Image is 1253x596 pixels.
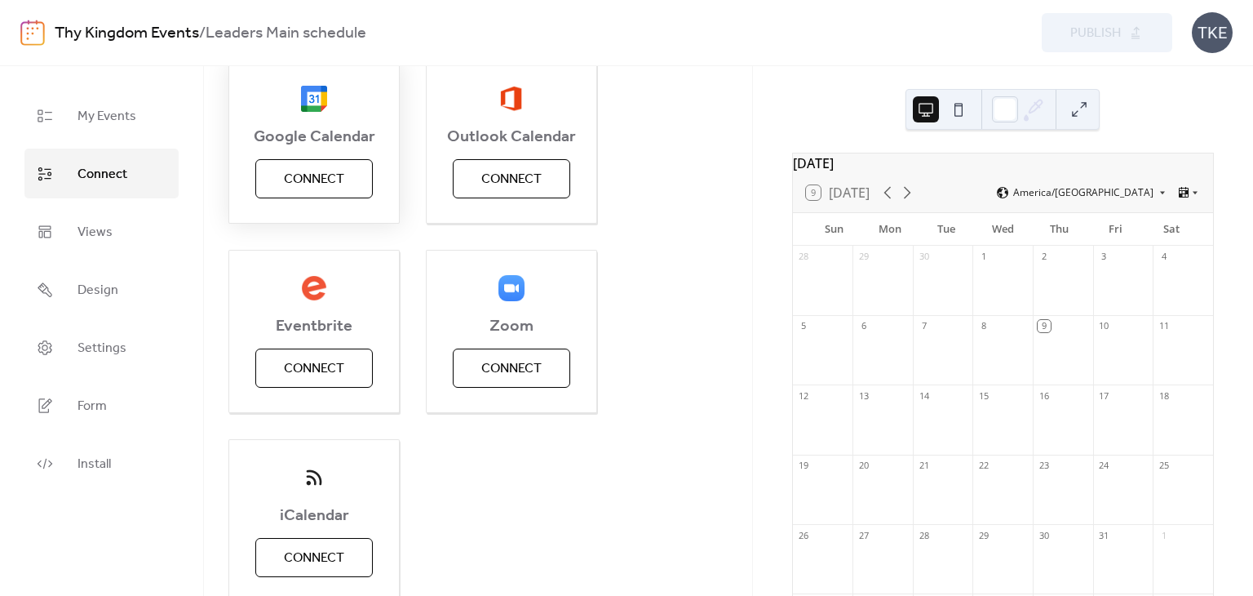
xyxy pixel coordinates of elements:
b: Leaders Main schedule [206,18,366,49]
img: ical [301,465,327,491]
div: 29 [857,251,870,263]
div: 29 [977,529,990,541]
span: Connect [284,549,344,568]
img: eventbrite [301,275,327,301]
span: Settings [77,336,126,361]
span: Connect [77,162,127,187]
span: Design [77,278,118,303]
span: Connect [284,170,344,189]
div: 23 [1038,460,1050,472]
span: My Events [77,104,136,129]
div: 31 [1098,529,1110,541]
span: Install [77,451,111,477]
div: 30 [918,251,930,263]
button: Connect [453,349,570,388]
div: 8 [977,320,990,332]
img: zoom [498,275,525,301]
div: 17 [1098,389,1110,402]
div: 1 [977,251,990,263]
span: America/[GEOGRAPHIC_DATA] [1013,188,1153,198]
div: 27 [857,529,870,541]
div: Mon [862,213,919,246]
div: 2 [1038,251,1050,263]
div: 4 [1158,251,1170,263]
div: 11 [1158,320,1170,332]
span: Connect [284,359,344,379]
div: 25 [1158,460,1170,472]
div: 9 [1038,320,1050,332]
div: 10 [1098,320,1110,332]
div: 18 [1158,389,1170,402]
div: 16 [1038,389,1050,402]
span: Form [77,394,107,419]
div: 19 [798,460,810,472]
div: 28 [798,251,810,263]
a: Connect [24,149,179,198]
span: Connect [481,359,542,379]
span: iCalendar [229,506,399,526]
div: 30 [1038,529,1050,541]
div: 12 [798,389,810,402]
button: Connect [255,159,373,198]
div: 7 [918,320,930,332]
a: Form [24,380,179,430]
div: 28 [918,529,930,541]
div: 22 [977,460,990,472]
span: Eventbrite [229,317,399,336]
div: Tue [919,213,975,246]
div: 14 [918,389,930,402]
a: Settings [24,322,179,372]
img: outlook [500,86,522,112]
div: 6 [857,320,870,332]
div: 21 [918,460,930,472]
img: google [301,86,327,112]
span: Connect [481,170,542,189]
span: Zoom [427,317,596,336]
span: Google Calendar [229,127,399,147]
a: Views [24,207,179,256]
div: Sat [1144,213,1200,246]
div: Wed [975,213,1031,246]
div: 15 [977,389,990,402]
b: / [199,18,206,49]
div: 13 [857,389,870,402]
div: Fri [1087,213,1144,246]
div: 5 [798,320,810,332]
div: 24 [1098,460,1110,472]
span: Outlook Calendar [427,127,596,147]
div: [DATE] [793,153,1213,173]
div: 20 [857,460,870,472]
div: 3 [1098,251,1110,263]
div: 26 [798,529,810,541]
a: Thy Kingdom Events [55,18,199,49]
div: 1 [1158,529,1170,541]
div: TKE [1192,12,1233,53]
button: Connect [453,159,570,198]
button: Connect [255,538,373,577]
div: Thu [1031,213,1087,246]
a: Design [24,265,179,314]
span: Views [77,220,113,245]
a: My Events [24,91,179,140]
div: Sun [806,213,862,246]
button: Connect [255,349,373,388]
a: Install [24,438,179,488]
img: logo [20,20,45,46]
